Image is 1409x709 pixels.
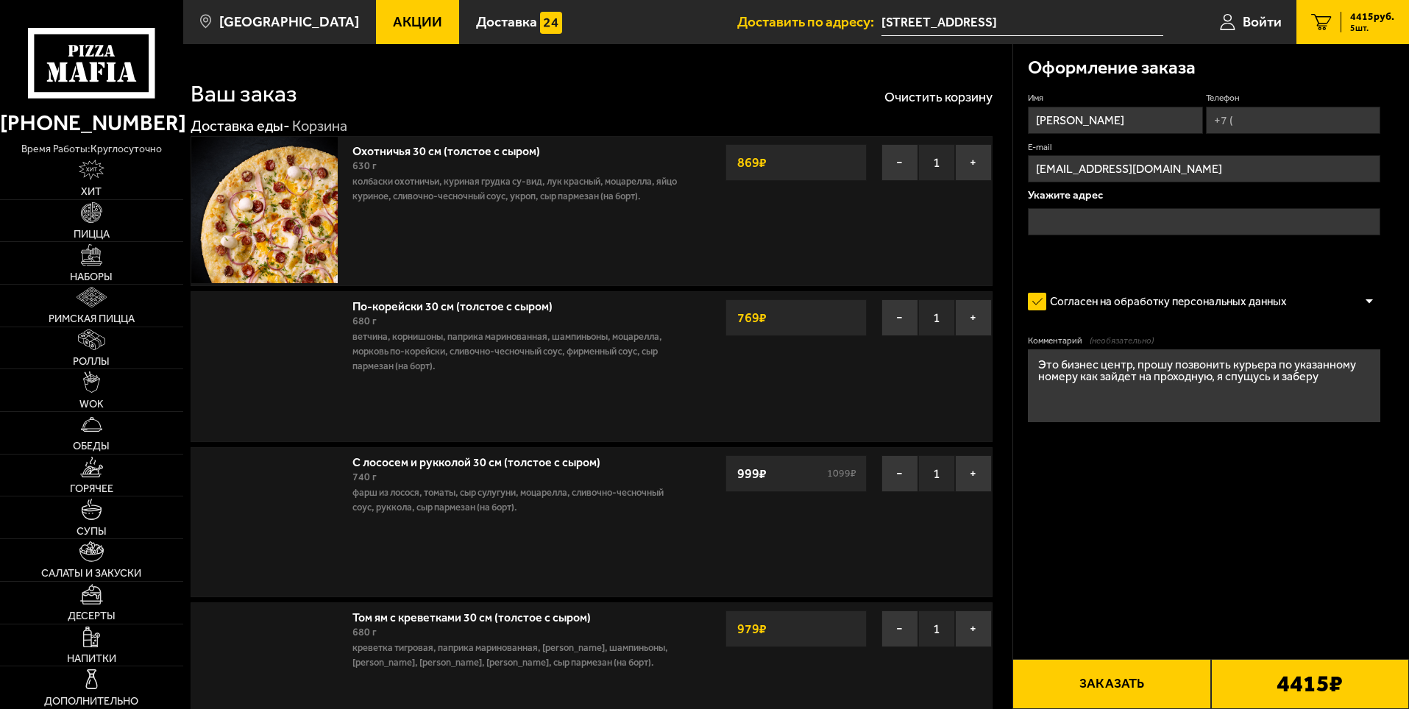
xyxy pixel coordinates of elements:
button: + [955,455,992,492]
button: − [881,610,918,647]
span: 1 [918,299,955,336]
p: фарш из лосося, томаты, сыр сулугуни, моцарелла, сливочно-чесночный соус, руккола, сыр пармезан (... [352,485,679,515]
span: [GEOGRAPHIC_DATA] [219,15,359,29]
strong: 769 ₽ [734,304,770,332]
button: − [881,144,918,181]
span: Доставка [476,15,537,29]
b: 4415 ₽ [1277,672,1343,696]
button: Заказать [1012,659,1210,709]
button: Очистить корзину [884,90,993,104]
div: Корзина [292,117,347,136]
strong: 999 ₽ [734,460,770,488]
input: Ваш адрес доставки [881,9,1163,36]
span: WOK [79,399,104,409]
label: Телефон [1206,92,1380,104]
span: Десерты [68,610,116,621]
button: − [881,299,918,336]
button: − [881,455,918,492]
span: 680 г [352,626,377,638]
h3: Оформление заказа [1028,59,1196,77]
span: Римская пицца [49,313,135,324]
button: + [955,299,992,336]
input: +7 ( [1206,107,1380,134]
span: Обеды [73,441,110,451]
a: С лососем и рукколой 30 см (толстое с сыром) [352,451,615,469]
span: Салаты и закуски [41,568,141,578]
a: Охотничья 30 см (толстое с сыром) [352,140,555,158]
p: Укажите адрес [1028,190,1380,201]
button: + [955,610,992,647]
p: колбаски охотничьи, куриная грудка су-вид, лук красный, моцарелла, яйцо куриное, сливочно-чесночн... [352,174,679,204]
span: Доставить по адресу: [737,15,881,29]
a: По-корейски 30 см (толстое с сыром) [352,295,567,313]
button: + [955,144,992,181]
span: Дополнительно [44,696,138,706]
label: Имя [1028,92,1202,104]
span: 1 [918,455,955,492]
span: Роллы [73,356,110,366]
span: 5 шт. [1350,24,1394,32]
span: Войти [1243,15,1282,29]
span: Напитки [67,653,116,663]
strong: 979 ₽ [734,615,770,643]
span: 1 [918,144,955,181]
span: Супы [77,526,107,536]
img: 15daf4d41897b9f0e9f617042186c801.svg [540,12,562,34]
label: Согласен на обработку персональных данных [1028,287,1302,316]
span: 630 г [352,160,377,172]
span: Акции [393,15,442,29]
span: Наборы [70,271,113,282]
span: 4415 руб. [1350,12,1394,22]
span: Пицца [74,229,110,239]
span: 1 [918,610,955,647]
strong: 869 ₽ [734,149,770,177]
a: Доставка еды- [191,117,290,135]
input: Имя [1028,107,1202,134]
label: Комментарий [1028,335,1380,347]
span: Хит [81,186,102,196]
h1: Ваш заказ [191,82,297,106]
a: Том ям с креветками 30 см (толстое с сыром) [352,606,606,624]
span: Горячее [70,483,113,494]
span: (необязательно) [1090,335,1154,347]
p: ветчина, корнишоны, паприка маринованная, шампиньоны, моцарелла, морковь по-корейски, сливочно-че... [352,329,679,374]
label: E-mail [1028,141,1380,154]
span: 680 г [352,315,377,327]
p: креветка тигровая, паприка маринованная, [PERSON_NAME], шампиньоны, [PERSON_NAME], [PERSON_NAME],... [352,641,679,670]
span: 740 г [352,471,377,483]
input: @ [1028,155,1380,182]
s: 1099 ₽ [825,468,859,479]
